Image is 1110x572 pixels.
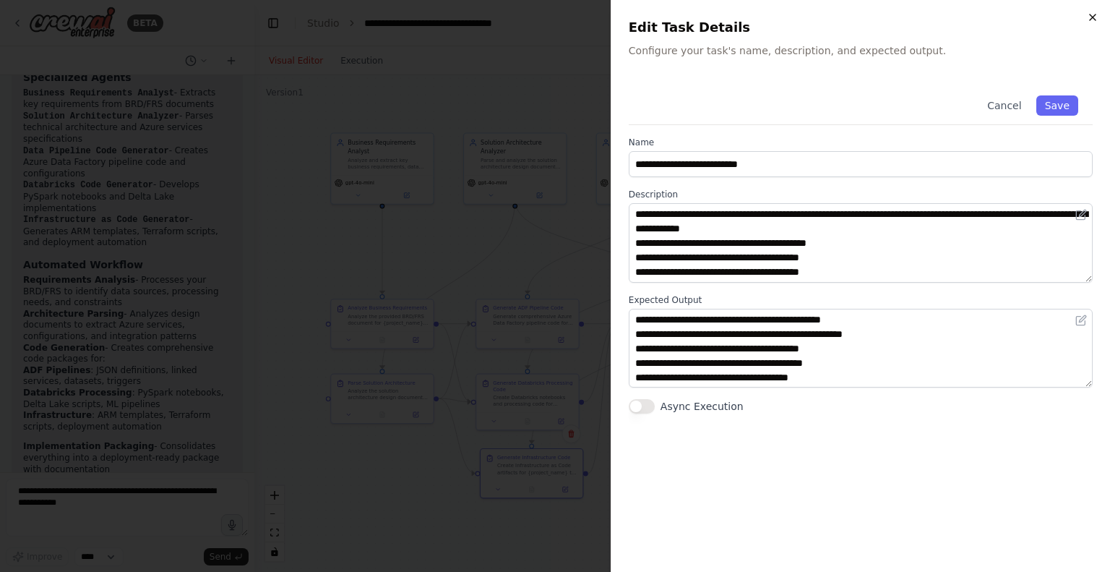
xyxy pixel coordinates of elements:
button: Open in editor [1072,312,1090,329]
label: Description [629,189,1093,200]
label: Expected Output [629,294,1093,306]
label: Name [629,137,1093,148]
p: Configure your task's name, description, and expected output. [629,43,1093,58]
h2: Edit Task Details [629,17,1093,38]
button: Cancel [978,95,1030,116]
button: Open in editor [1072,206,1090,223]
button: Save [1036,95,1078,116]
label: Async Execution [661,399,744,414]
